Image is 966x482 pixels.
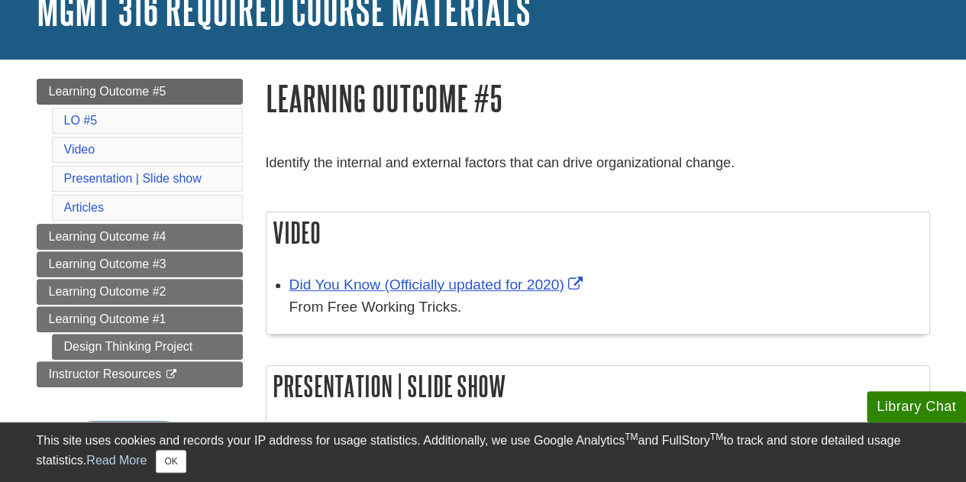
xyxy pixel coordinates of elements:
a: Presentation | Slide show [64,172,202,185]
div: This site uses cookies and records your IP address for usage statistics. Additionally, we use Goo... [37,432,930,473]
a: Read More [86,454,147,467]
a: Learning Outcome #4 [37,224,243,250]
span: Learning Outcome #3 [49,257,166,270]
span: Instructor Resources [49,367,162,380]
a: Link opens in new window [289,277,586,293]
a: Instructor Resources [37,361,243,387]
h1: Learning Outcome #5 [266,79,930,118]
div: From Free Working Tricks. [289,296,922,319]
a: Learning Outcome #1 [37,306,243,332]
button: En español [72,421,186,462]
button: Close [156,450,186,473]
h2: Presentation | Slide show [267,366,929,406]
sup: TM [710,432,723,442]
a: Articles [64,201,104,214]
a: Video [64,143,95,156]
h2: Video [267,212,929,253]
span: Learning Outcome #4 [49,230,166,243]
button: Library Chat [867,391,966,422]
sup: TM [625,432,638,442]
a: Design Thinking Project [52,334,243,360]
span: Learning Outcome #5 [49,85,166,98]
i: This link opens in a new window [165,370,178,380]
a: LO #5 [64,114,98,127]
a: Learning Outcome #5 [37,79,243,105]
a: Learning Outcome #3 [37,251,243,277]
span: Learning Outcome #1 [49,312,166,325]
a: Learning Outcome #2 [37,279,243,305]
span: Learning Outcome #2 [49,285,166,298]
span: Identify the internal and external factors that can drive organizational change. [266,155,735,170]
